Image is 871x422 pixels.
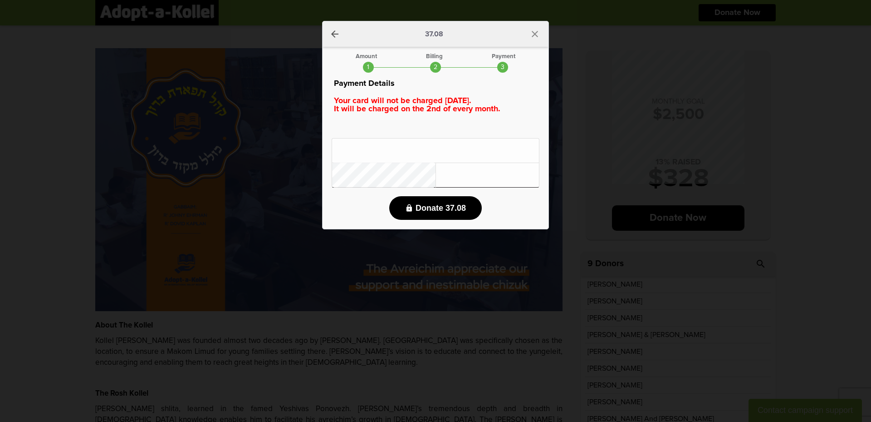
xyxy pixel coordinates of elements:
[492,54,515,60] div: Payment
[332,77,539,90] p: Payment Details
[416,204,466,213] span: Donate 37.08
[356,54,377,60] div: Amount
[389,196,482,220] button: lock Donate 37.08
[497,62,508,73] div: 3
[430,62,441,73] div: 2
[405,204,413,212] i: lock
[363,62,374,73] div: 1
[329,29,340,40] a: arrow_back
[426,54,443,60] div: Billing
[529,29,540,40] i: close
[332,94,539,115] p: Your card will not be charged [DATE]. It will be charged on the 2nd of every month.
[425,30,443,38] p: 37.08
